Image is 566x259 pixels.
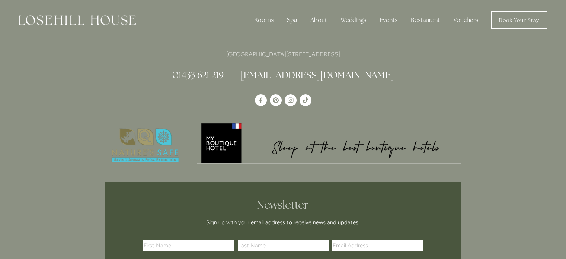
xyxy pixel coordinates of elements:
a: TikTok [300,94,311,106]
img: Nature's Safe - Logo [105,122,185,169]
a: 01433 621 219 [172,69,224,81]
div: Restaurant [405,13,446,28]
div: Rooms [248,13,279,28]
img: Losehill House [19,15,136,25]
p: Sign up with your email address to receive news and updates. [146,218,420,227]
a: Instagram [285,94,297,106]
input: First Name [143,240,234,251]
p: [GEOGRAPHIC_DATA][STREET_ADDRESS] [105,49,461,59]
input: Last Name [238,240,329,251]
input: Email Address [332,240,423,251]
div: Events [374,13,403,28]
a: Book Your Stay [491,11,547,29]
div: Spa [281,13,303,28]
a: Pinterest [270,94,282,106]
img: My Boutique Hotel - Logo [197,122,461,163]
a: [EMAIL_ADDRESS][DOMAIN_NAME] [240,69,394,81]
a: Losehill House Hotel & Spa [255,94,267,106]
h2: Newsletter [146,198,420,212]
div: Weddings [335,13,372,28]
a: Vouchers [447,13,484,28]
div: About [304,13,333,28]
